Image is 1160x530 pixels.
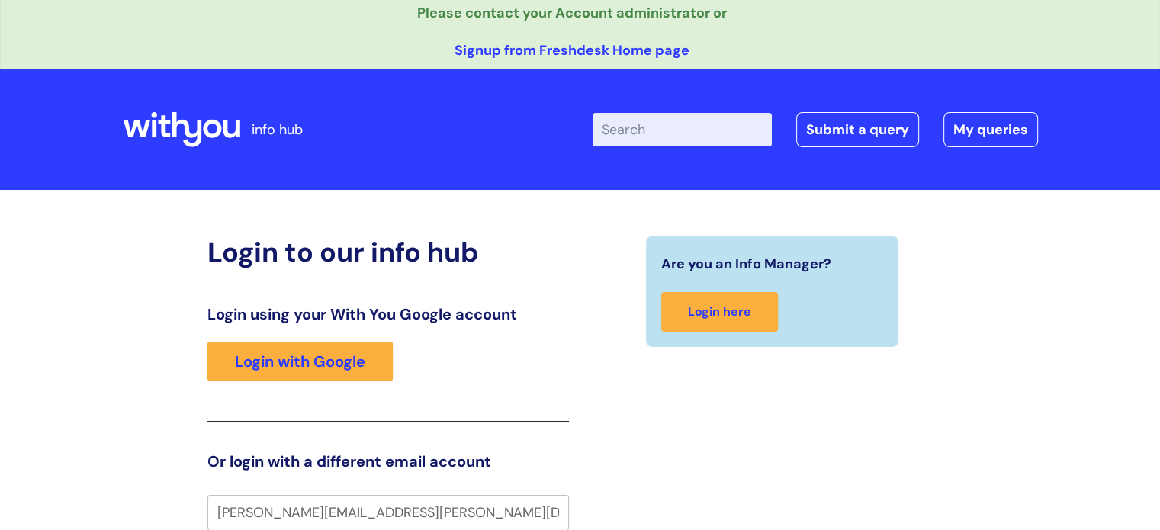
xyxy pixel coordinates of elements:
[796,112,919,147] a: Submit a query
[207,236,569,268] h2: Login to our info hub
[661,252,831,276] span: Are you an Info Manager?
[207,342,393,381] a: Login with Google
[661,292,778,332] a: Login here
[455,41,689,59] a: Signup from Freshdesk Home page
[207,452,569,471] h3: Or login with a different email account
[593,113,772,146] input: Search
[943,112,1038,147] a: My queries
[207,305,569,323] h3: Login using your With You Google account
[207,495,569,530] input: Your e-mail address
[252,117,303,142] p: info hub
